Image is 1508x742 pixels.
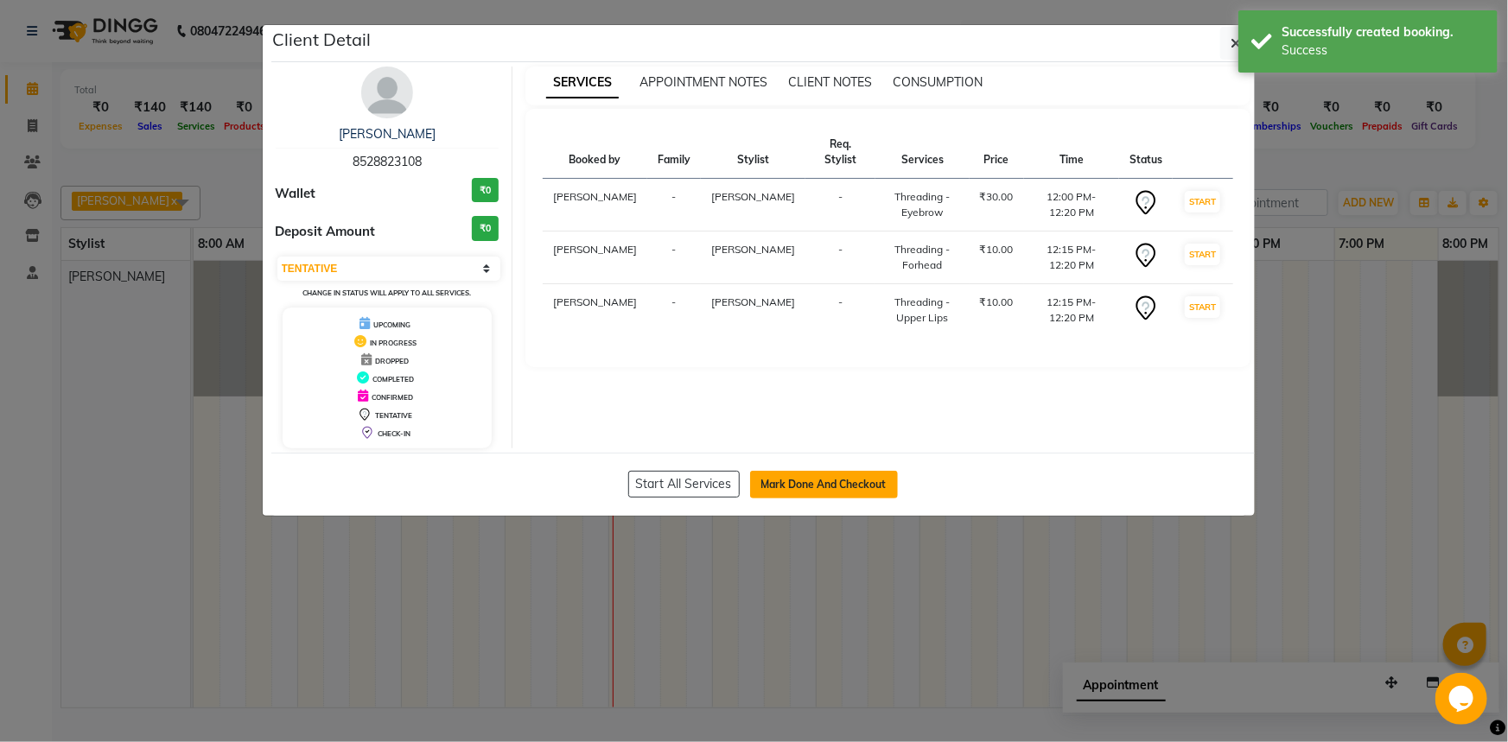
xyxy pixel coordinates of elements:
div: Success [1282,41,1485,60]
span: IN PROGRESS [370,339,417,347]
span: TENTATIVE [375,411,412,420]
th: Status [1119,126,1173,179]
h5: Client Detail [273,27,372,53]
span: CONSUMPTION [893,74,983,90]
h3: ₹0 [472,216,499,241]
td: [PERSON_NAME] [543,284,647,337]
span: SERVICES [546,67,619,98]
button: Start All Services [628,471,740,498]
div: ₹10.00 [980,242,1014,257]
div: Threading - Upper Lips [886,295,959,326]
th: Stylist [701,126,805,179]
span: CONFIRMED [372,393,413,402]
span: DROPPED [375,357,409,365]
div: Threading - Eyebrow [886,189,959,220]
td: [PERSON_NAME] [543,179,647,231]
span: 8528823108 [353,154,422,169]
div: ₹30.00 [980,189,1014,205]
span: UPCOMING [373,320,410,329]
th: Family [647,126,701,179]
small: Change in status will apply to all services. [302,289,471,297]
div: ₹10.00 [980,295,1014,310]
button: START [1185,296,1220,318]
div: Successfully created booking. [1282,23,1485,41]
td: 12:15 PM-12:20 PM [1024,231,1120,284]
td: - [805,179,875,231]
span: Deposit Amount [276,222,376,242]
button: Mark Done And Checkout [750,471,898,498]
th: Time [1024,126,1120,179]
span: [PERSON_NAME] [711,190,795,203]
td: 12:00 PM-12:20 PM [1024,179,1120,231]
span: Wallet [276,184,316,204]
span: [PERSON_NAME] [711,295,795,308]
img: avatar [361,67,413,118]
div: Threading - Forhead [886,242,959,273]
iframe: chat widget [1435,673,1491,725]
span: COMPLETED [372,375,414,384]
td: - [647,179,701,231]
button: START [1185,244,1220,265]
td: - [805,284,875,337]
span: CLIENT NOTES [788,74,872,90]
td: - [647,231,701,284]
th: Req. Stylist [805,126,875,179]
td: - [647,284,701,337]
th: Services [875,126,970,179]
td: [PERSON_NAME] [543,231,647,284]
td: - [805,231,875,284]
td: 12:15 PM-12:20 PM [1024,284,1120,337]
span: CHECK-IN [378,429,410,438]
span: APPOINTMENT NOTES [639,74,767,90]
a: [PERSON_NAME] [339,126,436,142]
span: [PERSON_NAME] [711,243,795,256]
button: START [1185,191,1220,212]
th: Booked by [543,126,647,179]
h3: ₹0 [472,178,499,203]
th: Price [970,126,1024,179]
